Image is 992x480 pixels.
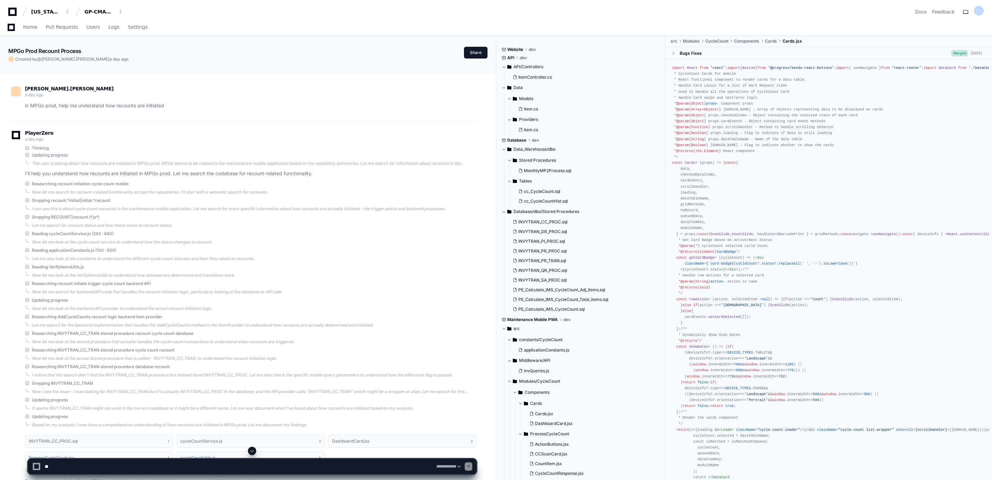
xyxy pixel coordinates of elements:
span: Updating progress [32,152,68,158]
span: props [702,161,713,165]
div: The user is asking about how recounts are initiated in MPGo prod. MPGo seems to be related to the... [32,161,476,166]
span: Researching INVYTRAN_CC_TRAN stored procedure database recount [32,364,170,370]
span: Stored Procedures [519,158,556,163]
span: @param [676,119,689,123]
span: Pull Requests [46,25,78,29]
span: window [695,368,708,372]
div: Now let me look at the VerifyItemsUtils to understand how statuses are determined and transitions... [32,273,476,278]
span: - [815,261,817,266]
button: API/Controllers [502,61,660,72]
div: Now let me look at the actual stored procedure that is called - INVYTRAN_CC_TRAN, to understand t... [32,356,476,361]
span: const [902,232,913,236]
svg: Directory [524,399,528,408]
span: Researching INVYTRAN_CC_TRAN stored procedure cycle count recount [32,347,175,353]
button: ProcessCycleCount [518,428,660,439]
span: Updating progress [32,297,68,303]
div: Now let me look at the cycle count service to understand how the status changes to recount. [32,239,476,245]
span: false [698,380,708,384]
svg: Directory [513,336,517,344]
span: constants/CycleCount [519,337,563,343]
span: DashboardCard.jsx [535,421,573,426]
button: MonthlyMP2Process.sql [516,166,656,176]
span: dev [529,47,536,52]
span: Function [691,125,708,129]
span: 'react' [711,66,725,70]
button: Feedback [932,8,955,15]
span: src [513,326,520,331]
span: Modules/CycleCount [519,379,560,384]
span: Settings [128,25,148,29]
a: Pull Requests [46,19,78,35]
button: INVYTRAN_CC_PROC.sql [510,217,656,227]
span: ScanSlide [770,303,789,307]
span: API [507,55,514,61]
span: if [783,297,787,301]
svg: Directory [507,83,511,92]
span: cc_CycleCount.sql [524,189,560,194]
button: cycleCountService.js2 [177,435,325,448]
span: Components [734,38,759,44]
span: 782 [779,374,785,379]
a: Settings [128,19,148,35]
span: @param [676,107,689,112]
button: Cards.jsx [527,409,656,419]
span: @ [37,56,41,62]
div: Let me search for the backend implementation that handles the AddCycleCounts method in the ItemPr... [32,322,476,328]
span: DEVICE_TYPES [725,386,751,390]
div: Bugs Fixes [680,51,702,56]
button: INVYTRAN_DR_PROC.sql [510,227,656,237]
span: Middleware/API [519,358,550,363]
span: 770 [787,368,793,372]
span: Tables [519,178,532,184]
span: innerWidth [702,374,723,379]
span: PE_Calculate_IMS_CycleCount.sql [518,306,585,312]
span: setCardSelected [708,315,740,319]
span: rowAction [689,297,708,301]
span: null [761,297,770,301]
div: Let me search for recount status and how items move to recount status. [32,223,476,228]
span: dev [563,317,571,322]
span: a day ago [25,92,43,97]
span: Cards [685,161,696,165]
span: type [711,386,719,390]
span: action [711,279,723,284]
button: Data [502,82,660,93]
button: INVYTRAN_CC_PROC.sql1 [25,435,173,448]
span: ProcessCycleCount [530,431,569,437]
span: INVYTRAN_PR_PROC.sql [518,248,567,254]
span: 3 [471,438,473,444]
span: cycleCount [736,261,758,266]
svg: Directory [513,177,517,185]
span: Item.cs [524,106,538,112]
span: from [881,66,890,70]
div: [DATE] [971,51,982,56]
span: Home [23,25,37,29]
button: Tables [507,176,660,187]
span: @param [676,137,689,141]
span: .replaceAll [777,261,800,266]
button: PE_Calculate_IMS_CycleCount_Total_Items.sql [510,295,656,304]
span: Researching AddCycleCounts recount logic backend item provider [32,314,162,320]
span: JSX.Element [695,149,719,153]
a: Home [23,19,37,35]
span: Cards [765,38,777,44]
span: className [685,261,704,266]
button: GP-CMAG-MP2 [82,6,126,18]
span: {cycleCount?.status} [672,256,858,272]
span: from [700,66,708,70]
app-text-character-animate: MPGo Prod Recount Process [8,47,81,54]
svg: Directory [524,430,528,438]
span: Providers [519,117,538,122]
span: INVYTRAN_PI_PROC.sql [518,239,565,244]
span: window [772,392,785,396]
span: Object [691,101,704,106]
span: String [691,137,704,141]
span: innerWidth [787,392,808,396]
span: else [682,303,691,307]
a: Logs [108,19,119,35]
span: useNavigate [873,232,896,236]
span: [PERSON_NAME].[PERSON_NAME] [25,86,114,91]
span: React [947,232,958,236]
span: Updating progress [32,397,68,403]
button: Middleware/API [507,355,660,366]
